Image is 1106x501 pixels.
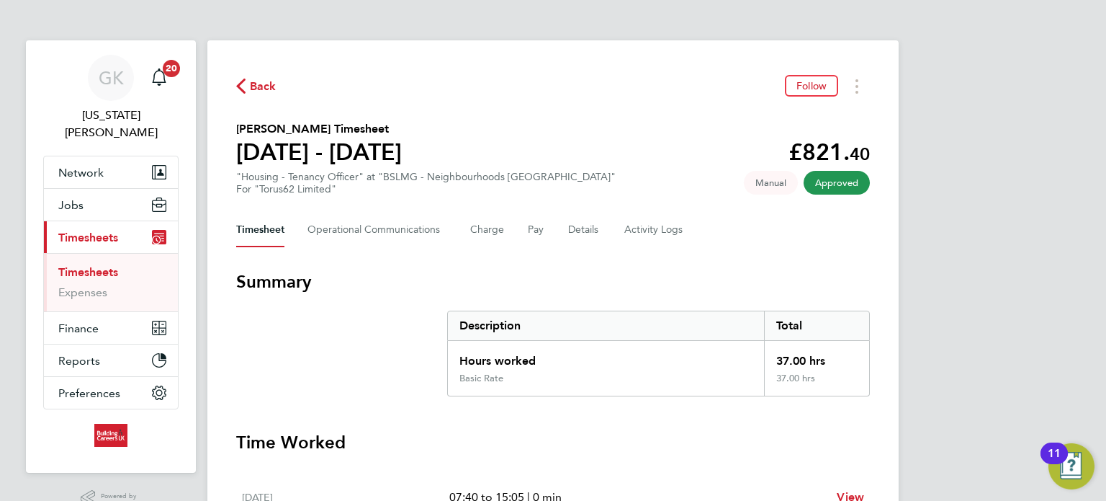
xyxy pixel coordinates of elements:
app-decimal: £821. [788,138,870,166]
button: Operational Communications [307,213,447,247]
span: GK [99,68,124,87]
span: Network [58,166,104,179]
button: Network [44,156,178,188]
div: Basic Rate [459,373,503,384]
span: Back [250,78,276,95]
span: Preferences [58,386,120,400]
span: Finance [58,322,99,335]
div: 11 [1048,453,1061,472]
button: Back [236,77,276,95]
div: Hours worked [448,341,764,373]
div: 37.00 hrs [764,341,869,373]
nav: Main navigation [26,40,196,473]
div: Timesheets [44,253,178,311]
button: Activity Logs [624,213,685,247]
h2: [PERSON_NAME] Timesheet [236,120,402,138]
h3: Time Worked [236,431,870,454]
div: "Housing - Tenancy Officer" at "BSLMG - Neighbourhoods [GEOGRAPHIC_DATA]" [236,171,616,195]
button: Jobs [44,189,178,221]
span: This timesheet was manually created. [744,171,798,195]
span: Jobs [58,198,84,212]
span: 20 [163,60,180,77]
a: GK[US_STATE][PERSON_NAME] [43,55,179,141]
button: Pay [528,213,545,247]
div: Description [448,311,764,340]
button: Charge [470,213,505,247]
button: Timesheet [236,213,284,247]
div: Total [764,311,869,340]
span: Reports [58,354,100,368]
button: Details [568,213,601,247]
h3: Summary [236,270,870,293]
a: 20 [145,55,174,101]
div: For "Torus62 Limited" [236,183,616,195]
button: Timesheets [44,221,178,253]
h1: [DATE] - [DATE] [236,138,402,167]
button: Preferences [44,377,178,409]
a: Timesheets [58,265,118,279]
a: Expenses [58,285,107,299]
button: Reports [44,345,178,376]
div: 37.00 hrs [764,373,869,396]
div: Summary [447,311,870,396]
a: Go to home page [43,424,179,447]
button: Timesheets Menu [844,75,870,97]
img: buildingcareersuk-logo-retina.png [94,424,127,447]
span: Follow [796,79,827,92]
span: Timesheets [58,231,118,244]
button: Finance [44,312,178,344]
span: Georgia King [43,107,179,141]
button: Open Resource Center, 11 new notifications [1048,443,1094,489]
button: Follow [785,75,838,97]
span: This timesheet has been approved. [804,171,870,195]
span: 40 [850,143,870,164]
